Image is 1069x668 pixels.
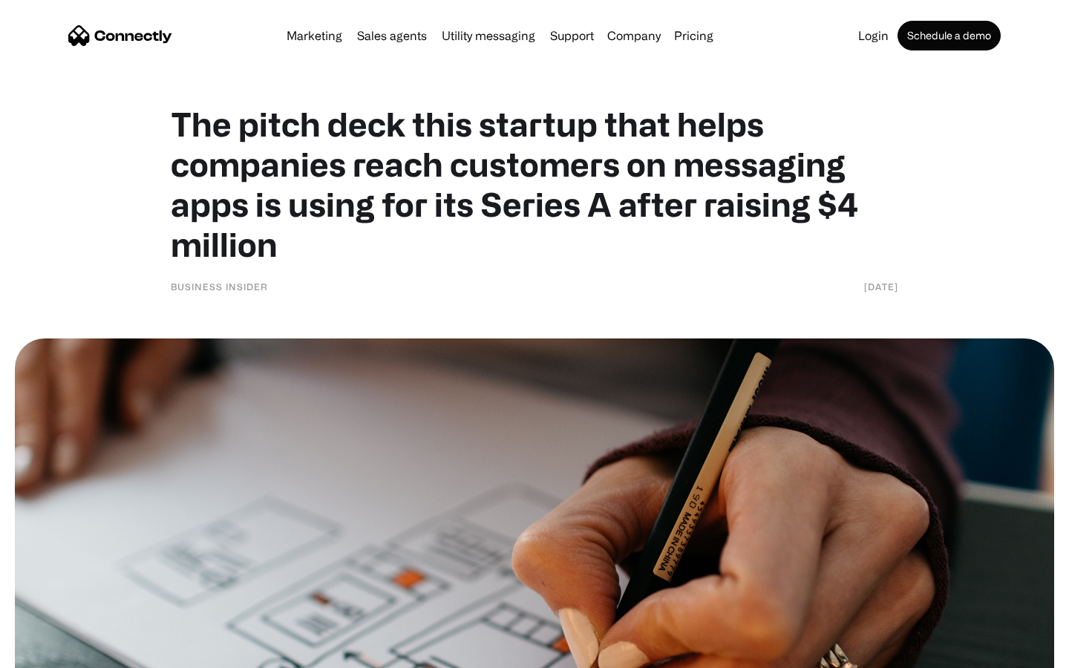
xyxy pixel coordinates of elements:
[864,279,898,294] div: [DATE]
[171,104,898,264] h1: The pitch deck this startup that helps companies reach customers on messaging apps is using for i...
[351,30,433,42] a: Sales agents
[544,30,600,42] a: Support
[668,30,719,42] a: Pricing
[281,30,348,42] a: Marketing
[436,30,541,42] a: Utility messaging
[15,642,89,663] aside: Language selected: English
[607,25,661,46] div: Company
[852,30,895,42] a: Login
[171,279,268,294] div: Business Insider
[898,21,1001,50] a: Schedule a demo
[30,642,89,663] ul: Language list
